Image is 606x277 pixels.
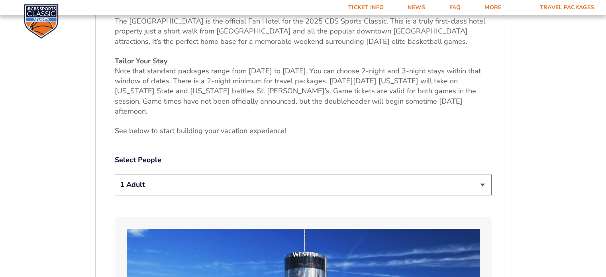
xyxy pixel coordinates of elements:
[115,126,492,136] p: See below to start building your vacation experience!
[115,56,167,66] u: Tailor Your Stay
[115,56,492,116] p: Note that standard packages range from [DATE] to [DATE]. You can choose 2-night and 3-night stays...
[115,6,492,47] p: The [GEOGRAPHIC_DATA] is the official Fan Hotel for the 2025 CBS Sports Classic. This is a truly ...
[24,4,59,39] img: CBS Sports Classic
[115,155,492,165] label: Select People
